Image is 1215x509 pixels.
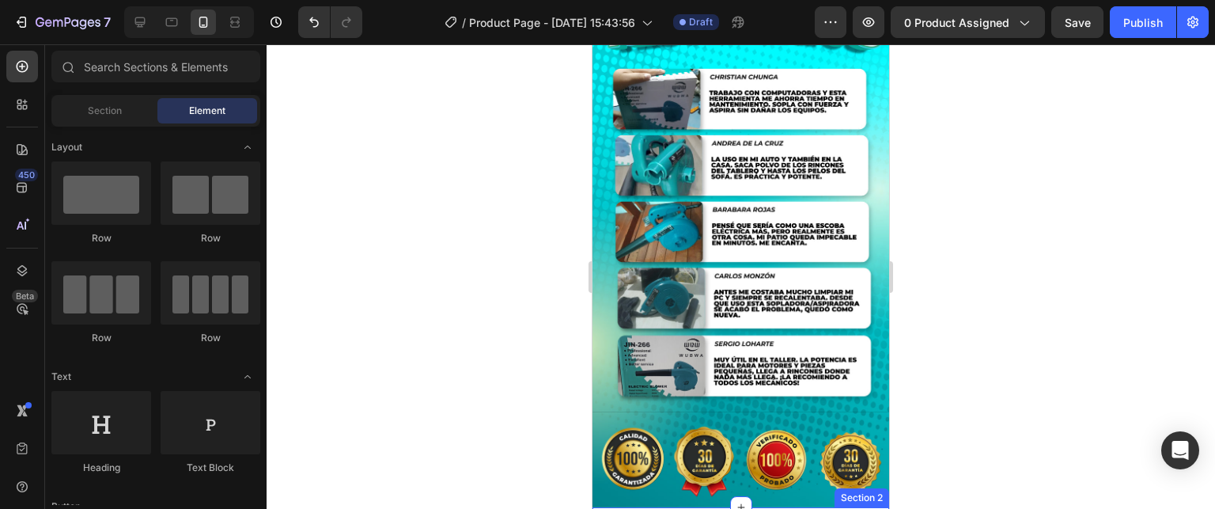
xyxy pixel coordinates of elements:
span: Save [1065,16,1091,29]
p: 7 [104,13,111,32]
div: Text Block [161,461,260,475]
span: Product Page - [DATE] 15:43:56 [469,14,635,31]
button: Save [1051,6,1103,38]
div: Open Intercom Messenger [1161,431,1199,469]
div: Beta [12,290,38,302]
span: Toggle open [235,135,260,160]
button: Publish [1110,6,1176,38]
span: Toggle open [235,364,260,389]
button: 0 product assigned [891,6,1045,38]
div: Row [51,331,151,345]
div: 450 [15,169,38,181]
span: Text [51,370,71,384]
div: Row [161,231,260,245]
span: / [462,14,466,31]
div: Row [51,231,151,245]
span: Layout [51,140,82,154]
span: 0 product assigned [904,14,1009,31]
span: Section [88,104,122,118]
div: Publish [1123,14,1163,31]
input: Search Sections & Elements [51,51,260,82]
iframe: Design area [592,44,889,509]
div: Row [161,331,260,345]
button: 7 [6,6,118,38]
span: Draft [689,15,713,29]
div: Undo/Redo [298,6,362,38]
span: Element [189,104,225,118]
div: Heading [51,461,151,475]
